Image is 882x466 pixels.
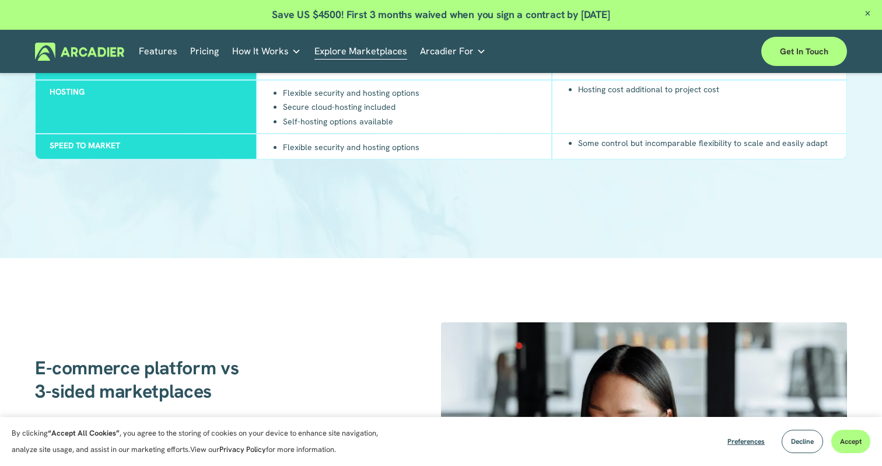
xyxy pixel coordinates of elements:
[719,430,773,453] button: Preferences
[824,410,882,466] iframe: Chat Widget
[314,43,407,61] a: Explore Marketplaces
[578,82,719,96] li: Hosting cost additional to project cost
[420,43,474,60] span: Arcadier For
[12,425,391,458] p: By clicking , you agree to the storing of cookies on your device to enhance site navigation, anal...
[232,43,289,60] span: How It Works
[50,85,242,98] h3: Hosting
[139,43,177,61] a: Features
[283,140,419,154] li: Flexible security and hosting options
[791,437,814,446] span: Decline
[578,135,828,150] li: Some control but incomparable flexibility to scale and easily adapt
[50,139,242,151] h3: Speed to market
[420,43,486,61] a: folder dropdown
[35,356,239,404] strong: E-commerce platform vs 3-sided marketplaces
[782,430,823,453] button: Decline
[190,43,219,61] a: Pricing
[48,428,120,438] strong: “Accept All Cookies”
[232,43,301,61] a: folder dropdown
[35,43,124,61] img: Arcadier
[824,410,882,466] div: Widget chat
[283,114,419,128] li: Self-hosting options available
[283,86,419,100] li: Flexible security and hosting options
[283,100,419,114] li: Secure cloud-hosting included
[727,437,765,446] span: Preferences
[761,37,847,66] a: Get in touch
[219,444,266,454] a: Privacy Policy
